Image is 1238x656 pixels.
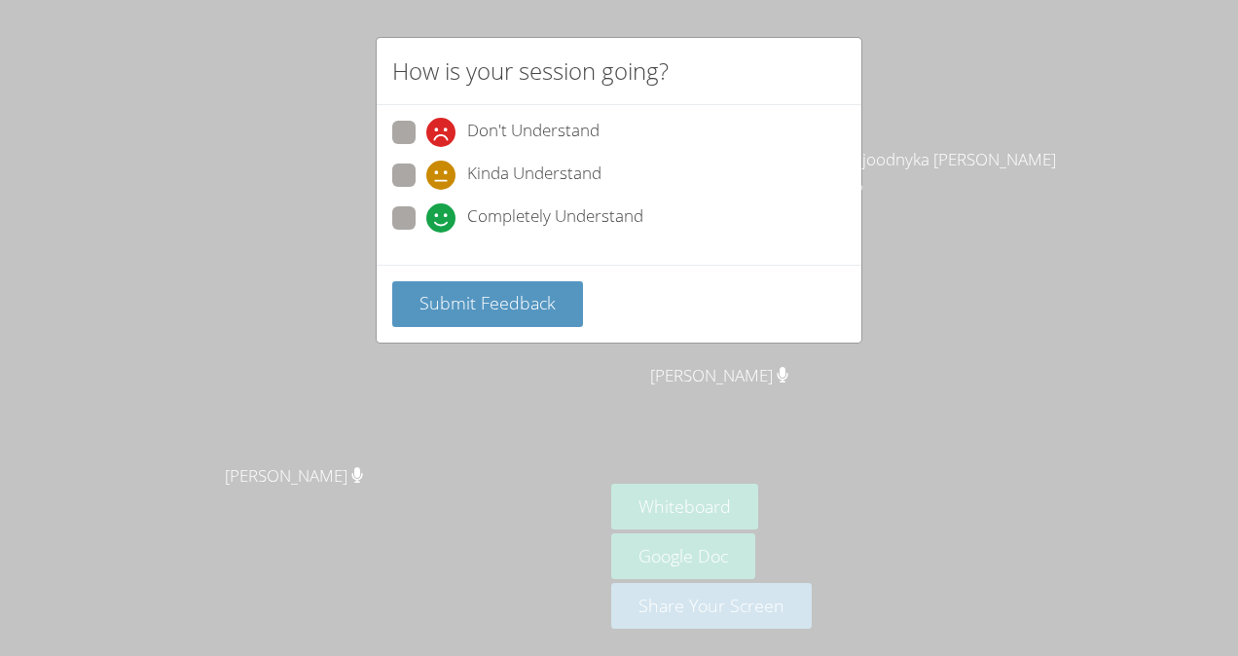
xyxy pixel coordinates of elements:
[467,118,600,147] span: Don't Understand
[392,54,669,89] h2: How is your session going?
[467,161,601,190] span: Kinda Understand
[392,281,583,327] button: Submit Feedback
[419,291,556,314] span: Submit Feedback
[467,203,643,233] span: Completely Understand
